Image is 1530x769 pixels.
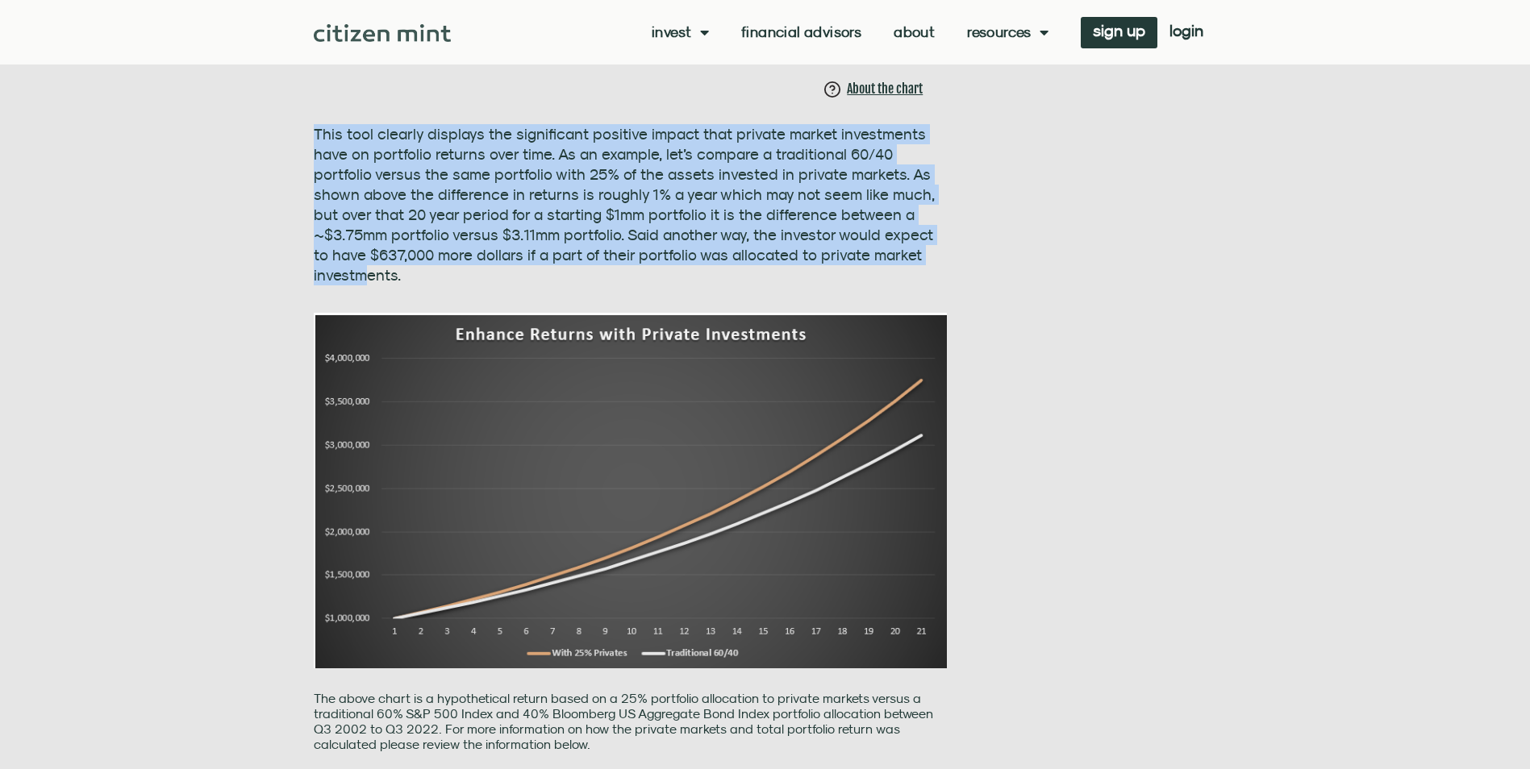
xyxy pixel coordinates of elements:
[652,24,709,40] a: Invest
[1093,25,1145,36] span: sign up
[1169,25,1203,36] span: login
[741,24,861,40] a: Financial Advisors
[314,125,935,284] span: This tool clearly displays the significant positive impact that private market investments have o...
[314,24,452,42] img: Citizen Mint
[652,24,1048,40] nav: Menu
[1081,17,1157,48] a: sign up
[894,24,935,40] a: About
[967,24,1048,40] a: Resources
[1157,17,1215,48] a: login
[314,691,948,753] h6: The above chart is a hypothetical return based on a 25% portfolio allocation to private markets v...
[847,79,923,98] div: About the chart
